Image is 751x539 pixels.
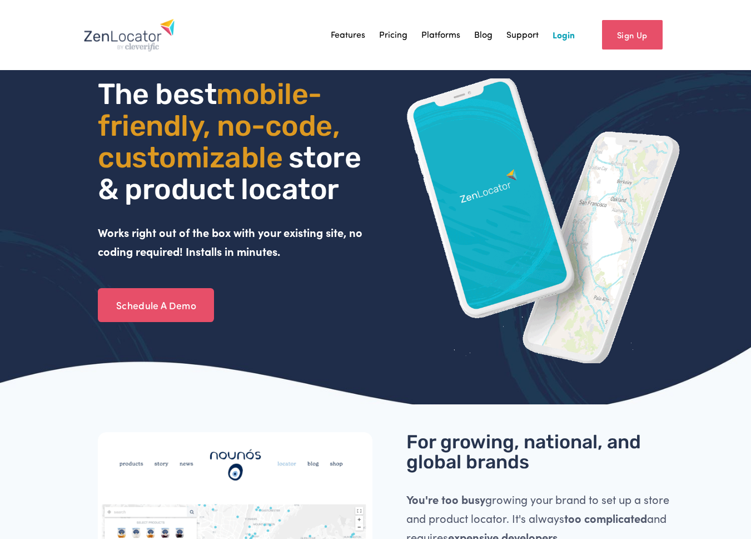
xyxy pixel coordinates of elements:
[406,431,645,473] span: For growing, national, and global brands
[553,27,575,43] a: Login
[506,27,539,43] a: Support
[406,492,485,507] strong: You're too busy
[98,77,216,111] span: The best
[83,18,175,52] img: Zenlocator
[421,27,460,43] a: Platforms
[474,27,493,43] a: Blog
[98,225,365,259] strong: Works right out of the box with your existing site, no coding required! Installs in minutes.
[98,288,214,323] a: Schedule A Demo
[379,27,407,43] a: Pricing
[331,27,365,43] a: Features
[98,140,367,206] span: store & product locator
[98,77,346,175] span: mobile- friendly, no-code, customizable
[602,20,663,50] a: Sign Up
[564,511,647,526] strong: too complicated
[406,78,681,364] img: ZenLocator phone mockup gif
